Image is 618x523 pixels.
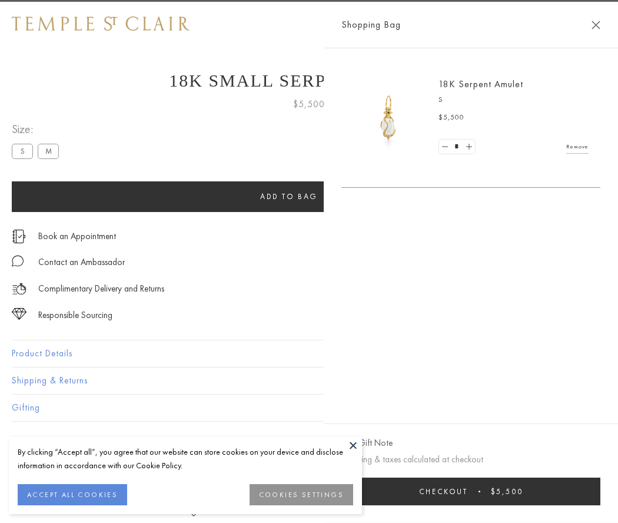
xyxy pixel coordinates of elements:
[341,452,600,467] p: Shipping & taxes calculated at checkout
[438,94,589,106] p: S
[38,282,164,296] p: Complimentary Delivery and Returns
[293,97,325,112] span: $5,500
[250,484,353,505] button: COOKIES SETTINGS
[12,255,24,267] img: MessageIcon-01_2.svg
[12,144,33,158] label: S
[38,308,112,323] div: Responsible Sourcing
[12,16,190,31] img: Temple St. Clair
[12,282,26,296] img: icon_delivery.svg
[260,191,318,201] span: Add to bag
[12,181,566,212] button: Add to bag
[12,71,606,91] h1: 18K Small Serpent Amulet
[353,82,424,153] img: P51836-E11SERPPV
[438,112,464,124] span: $5,500
[419,486,468,496] span: Checkout
[38,230,116,243] a: Book an Appointment
[491,486,523,496] span: $5,500
[18,445,353,472] div: By clicking “Accept all”, you agree that our website can store cookies on your device and disclos...
[463,140,474,154] a: Set quantity to 2
[12,395,606,421] button: Gifting
[18,484,127,505] button: ACCEPT ALL COOKIES
[439,140,451,154] a: Set quantity to 0
[38,255,125,270] div: Contact an Ambassador
[592,21,600,29] button: Close Shopping Bag
[12,368,606,394] button: Shipping & Returns
[341,17,401,32] span: Shopping Bag
[566,140,589,153] a: Remove
[12,340,606,367] button: Product Details
[341,436,393,451] button: Add Gift Note
[38,144,59,158] label: M
[12,230,26,243] img: icon_appointment.svg
[438,78,523,90] a: 18K Serpent Amulet
[12,120,64,139] span: Size:
[12,308,26,320] img: icon_sourcing.svg
[341,478,600,505] button: Checkout $5,500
